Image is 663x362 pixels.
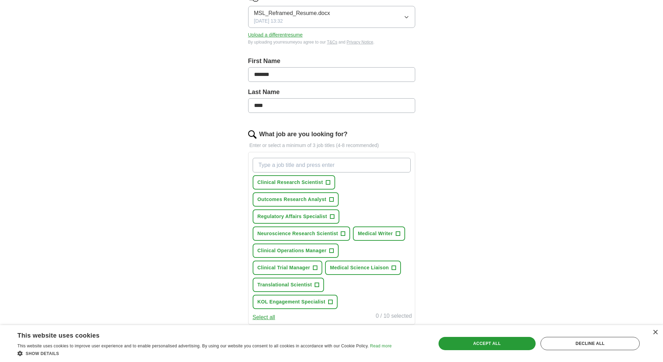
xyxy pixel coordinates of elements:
span: [DATE] 13:32 [254,17,283,25]
label: First Name [248,56,415,66]
span: Clinical Research Scientist [258,179,323,186]
span: Clinical Operations Manager [258,247,327,254]
label: Last Name [248,87,415,97]
div: Show details [17,350,392,357]
span: Show details [26,351,59,356]
button: Clinical Trial Manager [253,261,323,275]
span: Clinical Trial Manager [258,264,310,271]
button: Outcomes Research Analyst [253,192,339,207]
span: MSL_Reframed_Resume.docx [254,9,330,17]
button: Clinical Operations Manager [253,244,339,258]
div: Decline all [540,337,640,350]
a: T&Cs [327,40,337,45]
button: MSL_Reframed_Resume.docx[DATE] 13:32 [248,6,415,28]
span: Outcomes Research Analyst [258,196,326,203]
span: KOL Engagement Specialist [258,298,325,306]
button: Medical Science Liaison [325,261,401,275]
span: Regulatory Affairs Specialist [258,213,327,220]
button: Neuroscience Research Scientist [253,226,350,241]
span: Medical Writer [358,230,393,237]
button: Select all [253,313,275,322]
span: Medical Science Liaison [330,264,389,271]
button: Upload a differentresume [248,31,303,39]
span: Neuroscience Research Scientist [258,230,338,237]
label: What job are you looking for? [259,130,348,139]
span: Translational Scientist [258,281,312,288]
div: By uploading your resume you agree to our and . [248,39,415,45]
a: Privacy Notice [347,40,373,45]
button: Regulatory Affairs Specialist [253,209,339,224]
div: 0 / 10 selected [376,312,412,322]
img: search.png [248,130,256,139]
button: Clinical Research Scientist [253,175,335,190]
p: Enter or select a minimum of 3 job titles (4-8 recommended) [248,142,415,149]
button: Medical Writer [353,226,405,241]
span: This website uses cookies to improve user experience and to enable personalised advertising. By u... [17,344,369,348]
a: Read more, opens a new window [370,344,392,348]
button: Translational Scientist [253,278,324,292]
div: This website uses cookies [17,329,374,340]
div: Accept all [439,337,536,350]
input: Type a job title and press enter [253,158,411,172]
button: KOL Engagement Specialist [253,295,338,309]
div: Close [653,330,658,335]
